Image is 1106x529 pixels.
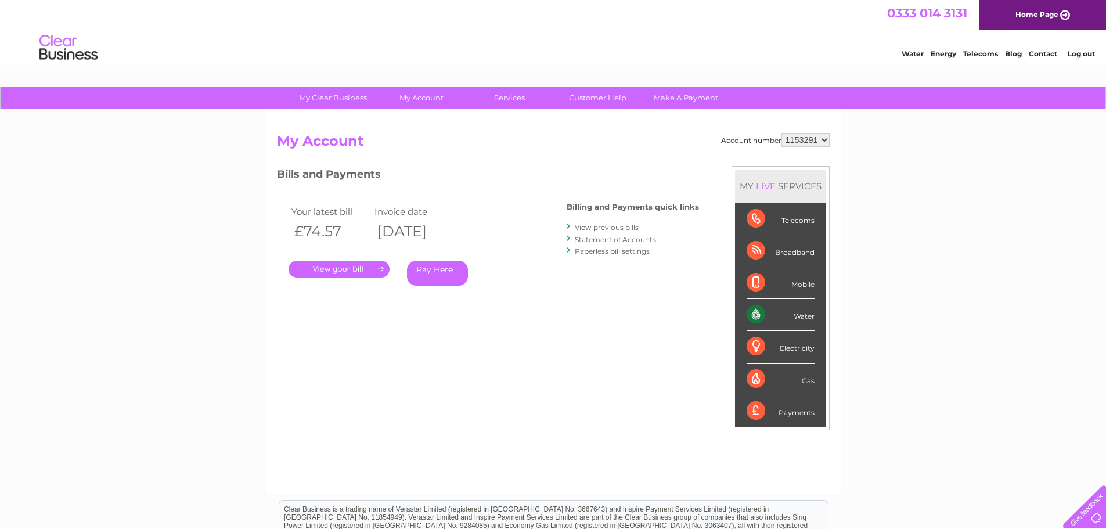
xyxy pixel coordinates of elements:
[373,87,469,109] a: My Account
[754,181,778,192] div: LIVE
[575,247,650,255] a: Paperless bill settings
[277,133,830,155] h2: My Account
[747,235,815,267] div: Broadband
[747,267,815,299] div: Mobile
[289,261,390,278] a: .
[747,331,815,363] div: Electricity
[289,204,372,219] td: Your latest bill
[462,87,557,109] a: Services
[735,170,826,203] div: MY SERVICES
[289,219,372,243] th: £74.57
[575,235,656,244] a: Statement of Accounts
[747,203,815,235] div: Telecoms
[1029,49,1057,58] a: Contact
[638,87,734,109] a: Make A Payment
[575,223,639,232] a: View previous bills
[1068,49,1095,58] a: Log out
[550,87,646,109] a: Customer Help
[372,219,455,243] th: [DATE]
[747,364,815,395] div: Gas
[279,6,828,56] div: Clear Business is a trading name of Verastar Limited (registered in [GEOGRAPHIC_DATA] No. 3667643...
[277,166,699,186] h3: Bills and Payments
[407,261,468,286] a: Pay Here
[372,204,455,219] td: Invoice date
[285,87,381,109] a: My Clear Business
[747,395,815,427] div: Payments
[747,299,815,331] div: Water
[963,49,998,58] a: Telecoms
[721,133,830,147] div: Account number
[1005,49,1022,58] a: Blog
[931,49,956,58] a: Energy
[39,30,98,66] img: logo.png
[902,49,924,58] a: Water
[887,6,967,20] a: 0333 014 3131
[567,203,699,211] h4: Billing and Payments quick links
